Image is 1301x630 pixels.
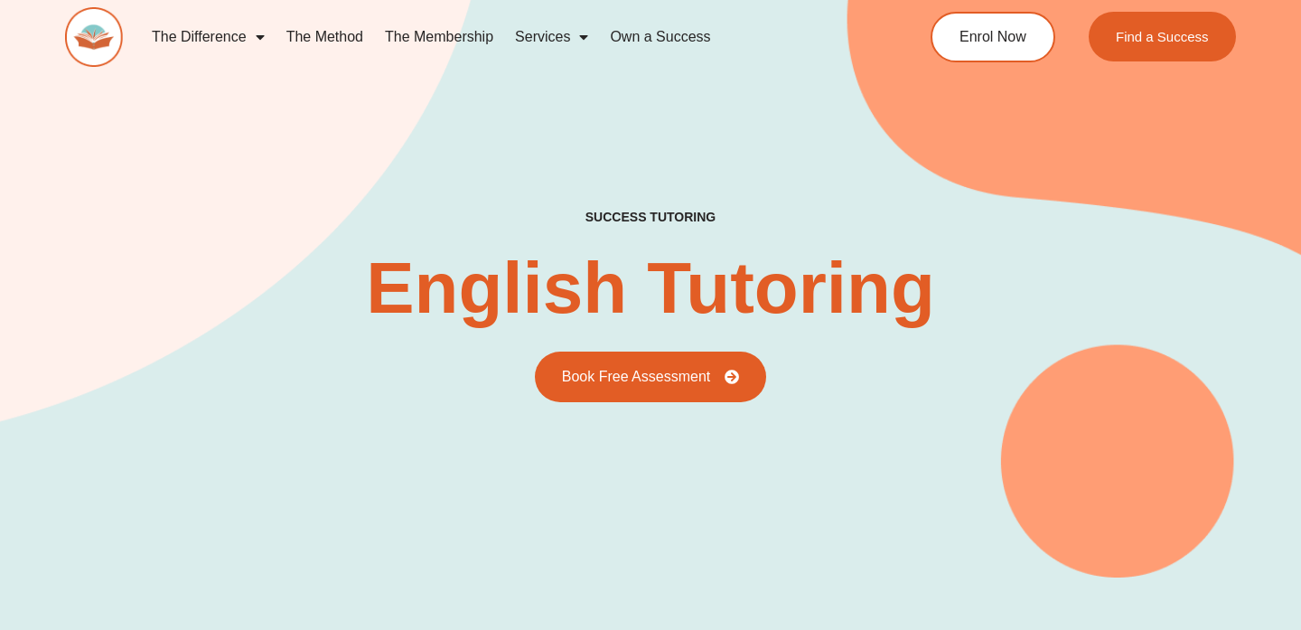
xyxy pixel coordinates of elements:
span: Find a Success [1116,30,1209,43]
a: The Method [276,16,374,58]
span: Enrol Now [959,30,1026,44]
a: Own a Success [599,16,721,58]
nav: Menu [141,16,864,58]
a: The Membership [374,16,504,58]
h2: success tutoring [585,209,716,225]
a: Services [504,16,599,58]
span: Book Free Assessment [562,370,711,384]
a: Enrol Now [931,12,1055,62]
h2: English Tutoring [366,252,935,324]
a: Find a Success [1089,12,1236,61]
a: The Difference [141,16,276,58]
a: Book Free Assessment [535,352,767,402]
